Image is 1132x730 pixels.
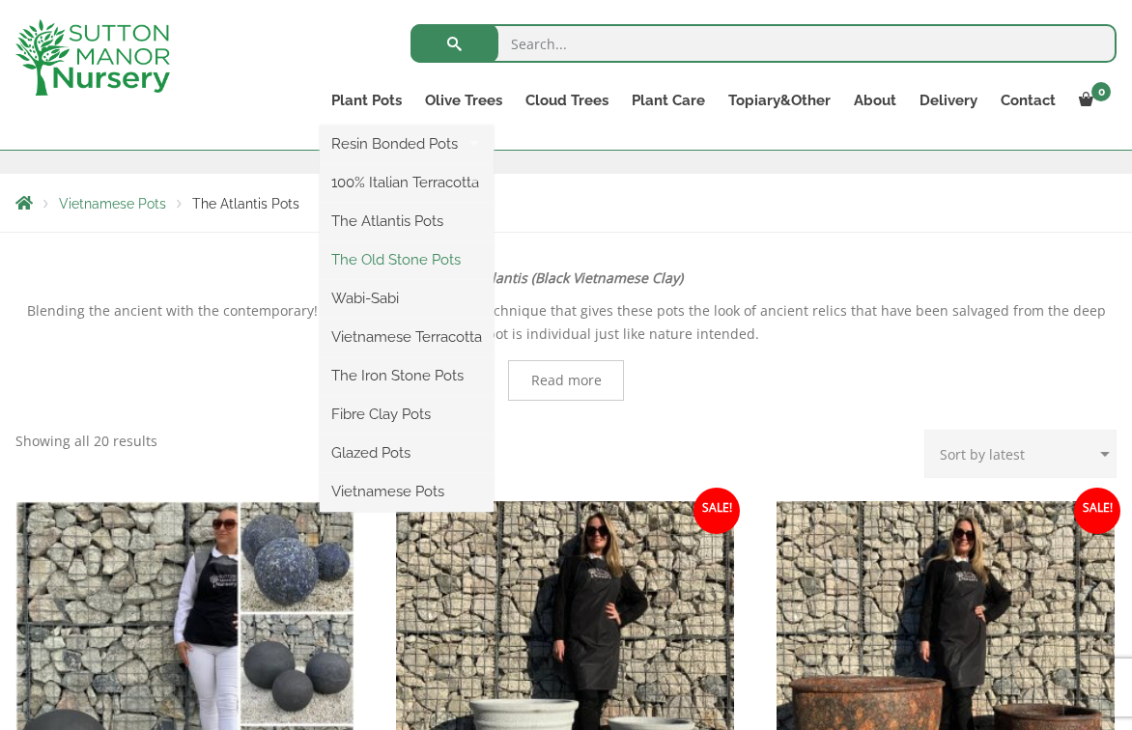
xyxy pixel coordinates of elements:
[320,361,494,390] a: The Iron Stone Pots
[15,195,1117,211] nav: Breadcrumbs
[320,207,494,236] a: The Atlantis Pots
[924,430,1117,478] select: Shop order
[514,87,620,114] a: Cloud Trees
[320,323,494,351] a: Vietnamese Terracotta
[15,299,1117,346] p: Blending the ancient with the contemporary! The art of “sgraffito” is a technique that gives thes...
[15,430,157,453] p: Showing all 20 results
[1091,82,1111,101] span: 0
[717,87,842,114] a: Topiary&Other
[192,196,299,211] span: The Atlantis Pots
[320,129,494,158] a: Resin Bonded Pots
[531,374,602,387] span: Read more
[15,19,170,96] img: logo
[450,268,683,287] strong: The Atlantis (Black Vietnamese Clay)
[320,245,494,274] a: The Old Stone Pots
[908,87,989,114] a: Delivery
[693,488,740,534] span: Sale!
[1074,488,1120,534] span: Sale!
[989,87,1067,114] a: Contact
[413,87,514,114] a: Olive Trees
[320,284,494,313] a: Wabi-Sabi
[59,196,166,211] a: Vietnamese Pots
[620,87,717,114] a: Plant Care
[320,168,494,197] a: 100% Italian Terracotta
[320,438,494,467] a: Glazed Pots
[1067,87,1117,114] a: 0
[320,477,494,506] a: Vietnamese Pots
[842,87,908,114] a: About
[410,24,1117,63] input: Search...
[320,87,413,114] a: Plant Pots
[320,400,494,429] a: Fibre Clay Pots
